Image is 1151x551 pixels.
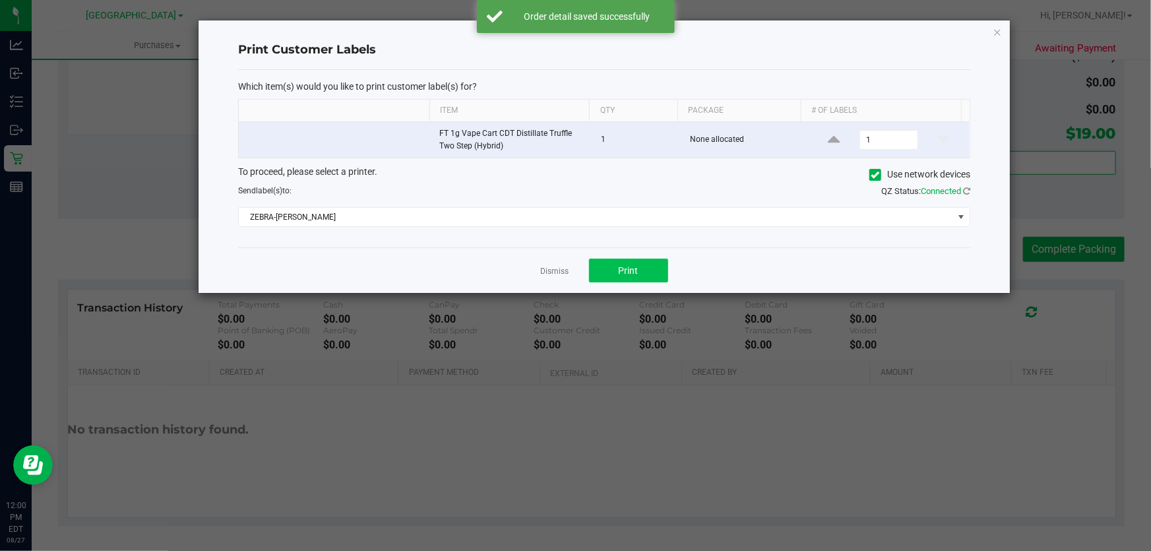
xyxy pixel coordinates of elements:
div: To proceed, please select a printer. [228,165,980,185]
button: Print [589,259,668,282]
span: ZEBRA-[PERSON_NAME] [239,208,953,226]
span: label(s) [256,186,282,195]
td: 1 [593,122,682,158]
label: Use network devices [869,168,970,181]
p: Which item(s) would you like to print customer label(s) for? [238,81,970,92]
h4: Print Customer Labels [238,42,970,59]
iframe: Resource center [13,445,53,485]
td: None allocated [682,122,807,158]
a: Dismiss [541,266,569,277]
th: Item [429,100,590,122]
th: Qty [589,100,677,122]
td: FT 1g Vape Cart CDT Distillate Truffle Two Step (Hybrid) [431,122,594,158]
span: Connected [921,186,961,196]
th: # of labels [801,100,961,122]
th: Package [677,100,801,122]
span: Print [619,265,638,276]
span: QZ Status: [881,186,970,196]
span: Send to: [238,186,292,195]
div: Order detail saved successfully [510,10,665,23]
